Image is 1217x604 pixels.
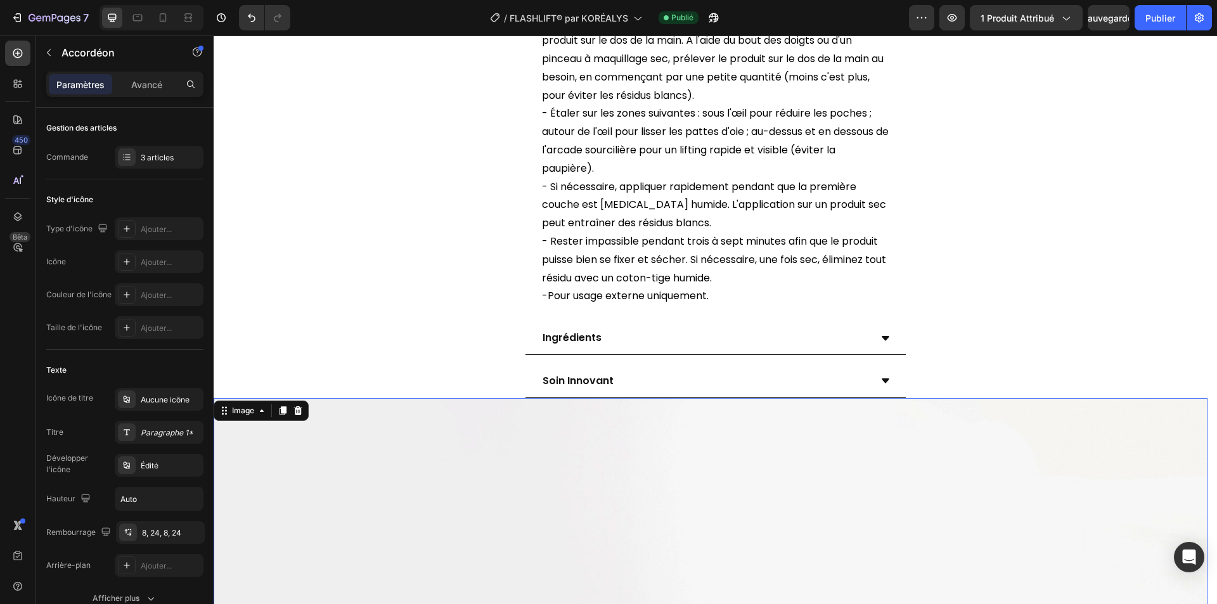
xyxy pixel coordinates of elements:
[61,45,169,60] p: Accordéon
[328,253,495,267] span: -Pour usage externe uniquement.
[16,369,43,381] div: Image
[1135,5,1186,30] button: Publier
[1082,13,1136,23] font: Sauvegarder
[141,461,158,470] font: Édité
[1174,542,1204,572] div: Ouvrir Intercom Messenger
[239,5,290,30] div: Annuler/Rétablir
[46,393,93,402] font: Icône de titre
[329,293,388,312] p: Ingrédients
[5,5,94,30] button: 7
[142,528,181,537] font: 8, 24, 8, 24
[46,427,63,437] font: Titre
[115,487,203,510] input: Auto
[83,11,89,24] font: 7
[214,35,1217,604] iframe: Zone de conception
[46,494,75,503] font: Hauteur
[13,233,27,241] font: Bêta
[970,5,1083,30] button: 1 produit attribué
[329,337,400,355] p: Soin Innovant
[141,257,172,267] font: Ajouter...
[1088,5,1130,30] button: Sauvegarder
[46,527,96,537] font: Rembourrage
[46,365,67,375] font: Texte
[141,224,172,234] font: Ajouter...
[46,152,88,162] font: Commande
[1145,13,1175,23] font: Publier
[93,593,139,603] font: Afficher plus
[328,70,675,139] span: - Étaler sur les zones suivantes : sous l'œil pour réduire les poches ; autour de l'œil pour liss...
[671,13,693,22] font: Publié
[510,13,628,23] font: FLASHLIFT® par KORÉALYS
[131,79,162,90] font: Avancé
[141,290,172,300] font: Ajouter...
[46,195,93,204] font: Style d'icône
[46,123,117,132] font: Gestion des articles
[141,395,190,404] font: Aucune icône
[141,153,174,162] font: 3 articles
[504,13,507,23] font: /
[141,561,172,570] font: Ajouter...
[328,144,673,195] span: - Si nécessaire, appliquer rapidement pendant que la première couche est [MEDICAL_DATA] humide. L...
[141,323,172,333] font: Ajouter...
[981,13,1054,23] font: 1 produit attribué
[46,453,88,474] font: Développer l'icône
[15,136,28,145] font: 450
[141,428,193,437] font: Paragraphe 1*
[56,79,105,90] font: Paramètres
[46,257,66,266] font: Icône
[46,290,112,299] font: Couleur de l'icône
[46,224,93,233] font: Type d'icône
[328,198,673,250] span: - Rester impassible pendant trois à sept minutes afin que le produit puisse bien se fixer et séch...
[46,560,91,570] font: Arrière-plan
[46,323,102,332] font: Taille de l'icône
[61,46,115,59] font: Accordéon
